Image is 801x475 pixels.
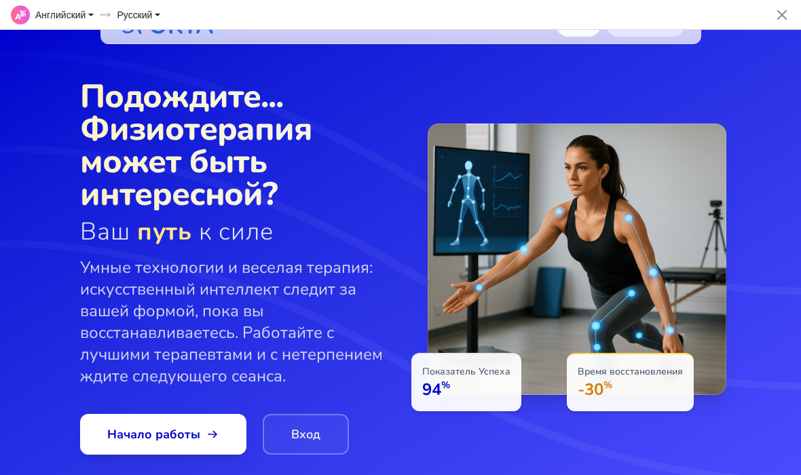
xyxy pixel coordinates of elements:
[137,215,193,248] span: путь
[80,80,400,210] span: Подождите... Физиотерапия может быть интересной?
[107,425,219,444] span: Начало работы
[422,365,510,379] p: Показатель Успеха
[263,414,349,455] a: Вход
[80,218,400,246] span: Ваш к силе
[768,1,796,28] span: Отменить
[80,256,400,387] p: Умные технологии и веселая терапия: искусственный интеллект следит за вашей формой, пока вы восст...
[80,414,246,455] a: Начало работы
[422,379,510,400] p: 94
